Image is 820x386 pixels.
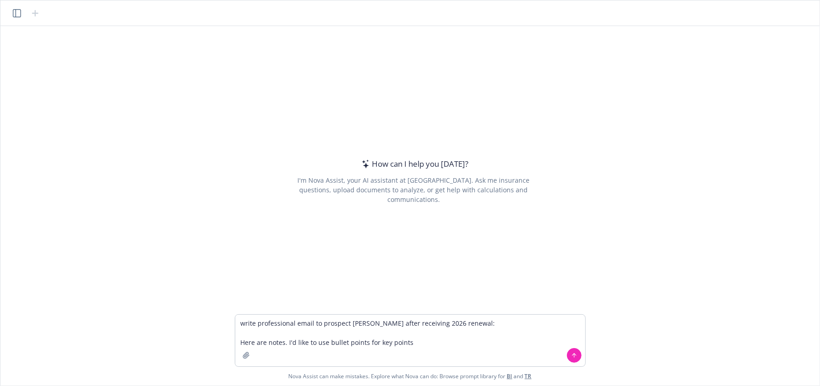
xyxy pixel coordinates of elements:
a: BI [507,372,513,380]
div: How can I help you [DATE]? [359,158,468,170]
span: Nova Assist can make mistakes. Explore what Nova can do: Browse prompt library for and [289,367,532,386]
div: I'm Nova Assist, your AI assistant at [GEOGRAPHIC_DATA]. Ask me insurance questions, upload docum... [285,175,542,204]
a: TR [525,372,532,380]
textarea: write professional email to prospect [PERSON_NAME] after receiving 2026 renewal: Here are notes. ... [235,315,585,366]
